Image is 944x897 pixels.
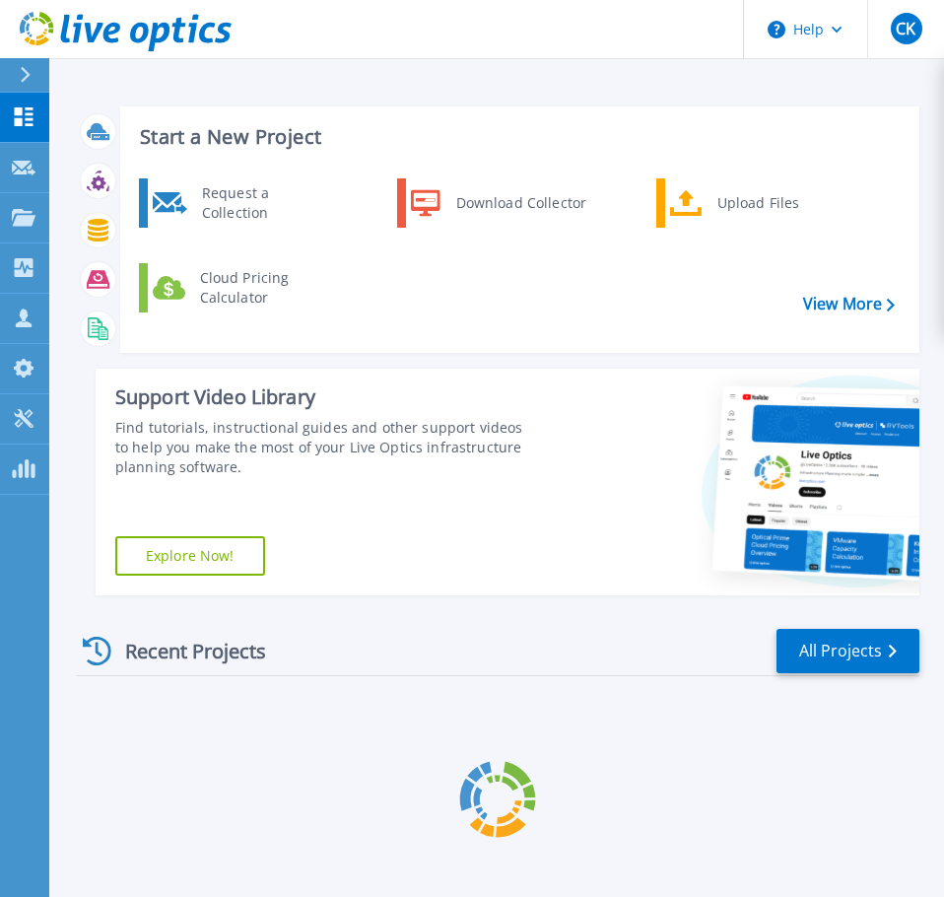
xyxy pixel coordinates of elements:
[446,183,595,223] div: Download Collector
[656,178,858,228] a: Upload Files
[803,295,895,313] a: View More
[896,21,915,36] span: CK
[776,629,919,673] a: All Projects
[76,627,293,675] div: Recent Projects
[139,178,341,228] a: Request a Collection
[140,126,894,148] h3: Start a New Project
[190,268,336,308] div: Cloud Pricing Calculator
[397,178,599,228] a: Download Collector
[115,536,265,576] a: Explore Now!
[115,384,538,410] div: Support Video Library
[192,183,336,223] div: Request a Collection
[115,418,538,477] div: Find tutorials, instructional guides and other support videos to help you make the most of your L...
[139,263,341,312] a: Cloud Pricing Calculator
[708,183,853,223] div: Upload Files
